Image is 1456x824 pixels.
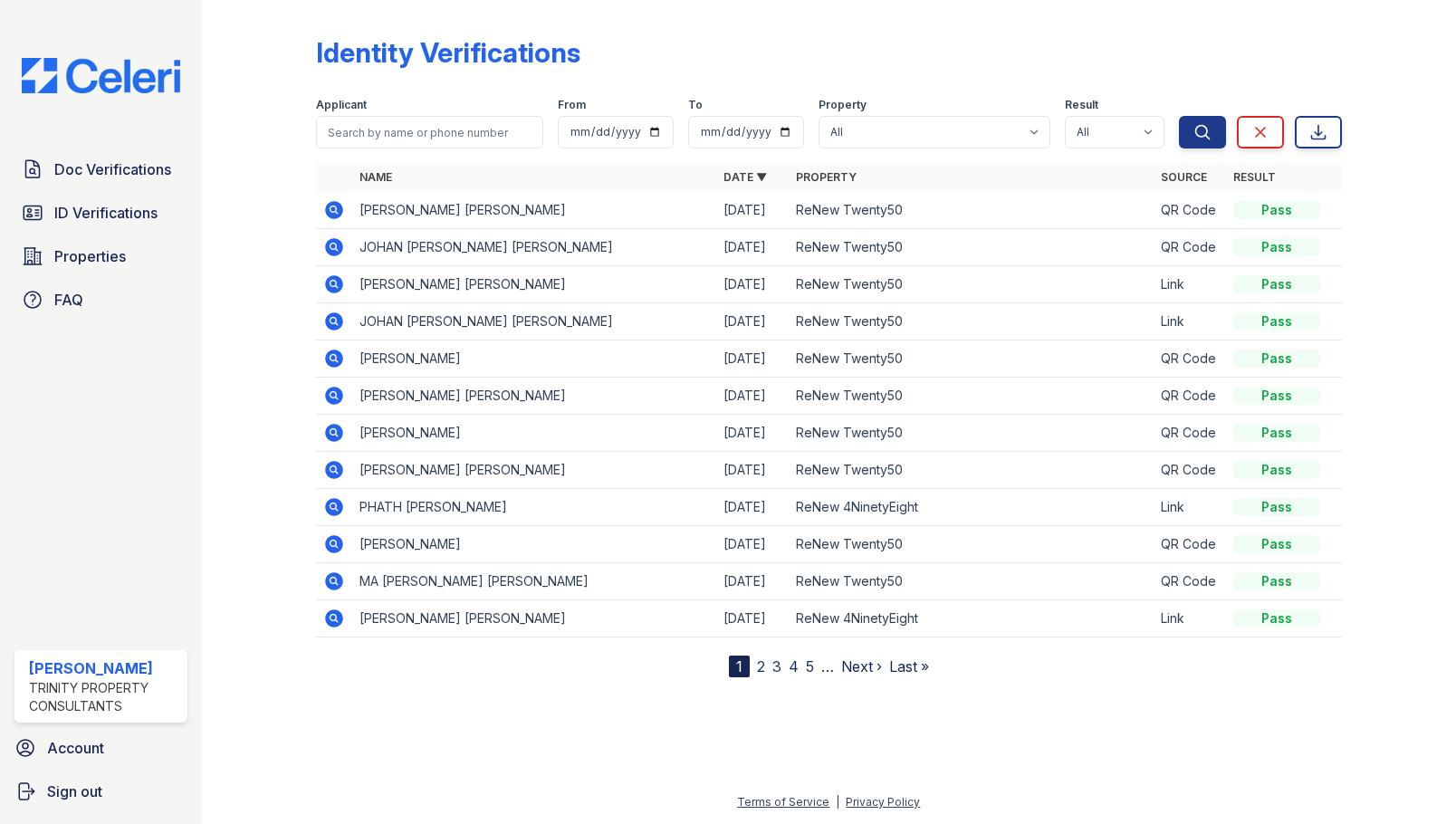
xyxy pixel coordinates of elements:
[54,289,83,311] span: FAQ
[1154,229,1226,266] td: QR Code
[359,170,392,184] a: Name
[1233,424,1320,442] div: Pass
[789,600,1153,637] td: ReNew 4NinetyEight
[789,192,1153,229] td: ReNew Twenty50
[789,452,1153,489] td: ReNew Twenty50
[789,303,1153,340] td: ReNew Twenty50
[716,266,789,303] td: [DATE]
[789,489,1153,526] td: ReNew 4NinetyEight
[716,303,789,340] td: [DATE]
[1233,461,1320,479] div: Pass
[1233,387,1320,405] div: Pass
[716,489,789,526] td: [DATE]
[1154,600,1226,637] td: Link
[819,98,867,112] label: Property
[1233,238,1320,256] div: Pass
[1233,535,1320,553] div: Pass
[1154,266,1226,303] td: Link
[316,116,543,149] input: Search by name or phone number
[789,378,1153,415] td: ReNew Twenty50
[352,452,716,489] td: [PERSON_NAME] [PERSON_NAME]
[1154,489,1226,526] td: Link
[716,452,789,489] td: [DATE]
[316,98,367,112] label: Applicant
[1065,98,1098,112] label: Result
[806,657,814,675] a: 5
[1154,563,1226,600] td: QR Code
[729,656,750,677] div: 1
[716,340,789,378] td: [DATE]
[1233,498,1320,516] div: Pass
[54,245,126,267] span: Properties
[716,192,789,229] td: [DATE]
[14,195,187,231] a: ID Verifications
[1161,170,1207,184] a: Source
[789,563,1153,600] td: ReNew Twenty50
[352,303,716,340] td: JOHAN [PERSON_NAME] [PERSON_NAME]
[757,657,765,675] a: 2
[1154,378,1226,415] td: QR Code
[1233,275,1320,293] div: Pass
[716,600,789,637] td: [DATE]
[1233,201,1320,219] div: Pass
[14,238,187,274] a: Properties
[1154,192,1226,229] td: QR Code
[789,526,1153,563] td: ReNew Twenty50
[716,526,789,563] td: [DATE]
[14,282,187,318] a: FAQ
[14,151,187,187] a: Doc Verifications
[1233,572,1320,590] div: Pass
[54,158,171,180] span: Doc Verifications
[789,657,799,675] a: 4
[1154,415,1226,452] td: QR Code
[789,340,1153,378] td: ReNew Twenty50
[316,36,580,69] div: Identity Verifications
[352,600,716,637] td: [PERSON_NAME] [PERSON_NAME]
[716,563,789,600] td: [DATE]
[723,170,767,184] a: Date ▼
[841,657,882,675] a: Next ›
[352,192,716,229] td: [PERSON_NAME] [PERSON_NAME]
[352,266,716,303] td: [PERSON_NAME] [PERSON_NAME]
[789,415,1153,452] td: ReNew Twenty50
[7,58,195,93] img: CE_Logo_Blue-a8612792a0a2168367f1c8372b55b34899dd931a85d93a1a3d3e32e68fde9ad4.png
[1154,526,1226,563] td: QR Code
[1233,609,1320,628] div: Pass
[737,795,829,809] a: Terms of Service
[29,657,180,679] div: [PERSON_NAME]
[352,229,716,266] td: JOHAN [PERSON_NAME] [PERSON_NAME]
[352,378,716,415] td: [PERSON_NAME] [PERSON_NAME]
[789,229,1153,266] td: ReNew Twenty50
[352,563,716,600] td: MA [PERSON_NAME] [PERSON_NAME]
[29,679,180,715] div: Trinity Property Consultants
[1154,340,1226,378] td: QR Code
[1233,170,1276,184] a: Result
[54,202,158,224] span: ID Verifications
[716,378,789,415] td: [DATE]
[1154,303,1226,340] td: Link
[558,98,586,112] label: From
[352,340,716,378] td: [PERSON_NAME]
[352,415,716,452] td: [PERSON_NAME]
[836,795,839,809] div: |
[1154,452,1226,489] td: QR Code
[47,781,102,802] span: Sign out
[688,98,703,112] label: To
[821,656,834,677] span: …
[352,489,716,526] td: PHATH [PERSON_NAME]
[7,730,195,766] a: Account
[352,526,716,563] td: [PERSON_NAME]
[846,795,920,809] a: Privacy Policy
[772,657,781,675] a: 3
[716,229,789,266] td: [DATE]
[889,657,929,675] a: Last »
[1233,350,1320,368] div: Pass
[47,737,104,759] span: Account
[796,170,857,184] a: Property
[1233,312,1320,331] div: Pass
[7,773,195,810] a: Sign out
[716,415,789,452] td: [DATE]
[789,266,1153,303] td: ReNew Twenty50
